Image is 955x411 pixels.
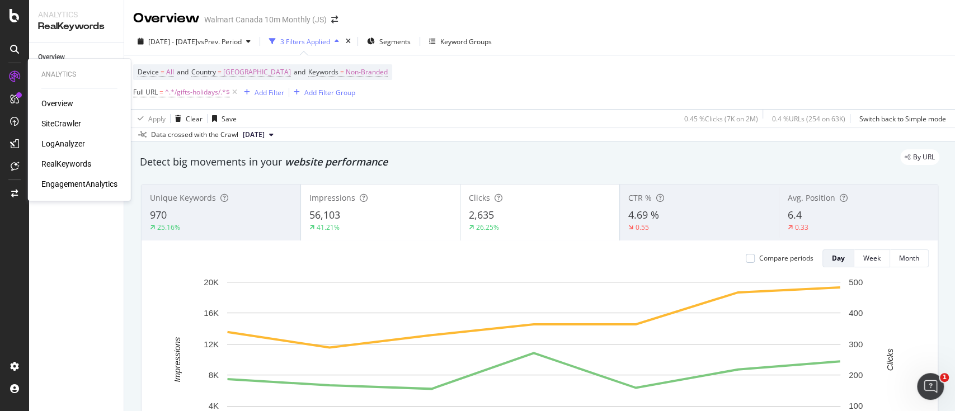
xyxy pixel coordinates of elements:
[209,401,219,410] text: 4K
[628,208,659,221] span: 4.69 %
[379,37,411,46] span: Segments
[628,192,652,203] span: CTR %
[223,64,291,80] span: [GEOGRAPHIC_DATA]
[208,110,237,127] button: Save
[331,16,338,23] div: arrow-right-arrow-left
[940,373,949,382] span: 1
[204,14,327,25] div: Walmart Canada 10m Monthly (JS)
[855,110,946,127] button: Switch back to Simple mode
[425,32,496,50] button: Keyword Groups
[849,308,863,318] text: 400
[280,37,330,46] div: 3 Filters Applied
[849,370,863,380] text: 200
[133,110,166,127] button: Apply
[890,249,929,267] button: Month
[822,249,854,267] button: Day
[885,348,895,370] text: Clicks
[636,223,649,232] div: 0.55
[854,249,890,267] button: Week
[243,130,265,140] span: 2025 Sep. 5th
[161,67,164,77] span: =
[150,192,216,203] span: Unique Keywords
[222,114,237,124] div: Save
[832,253,845,263] div: Day
[795,223,808,232] div: 0.33
[138,67,159,77] span: Device
[218,67,222,77] span: =
[255,88,284,97] div: Add Filter
[151,130,238,140] div: Data crossed with the Crawl
[788,192,835,203] span: Avg. Position
[41,98,73,109] a: Overview
[363,32,415,50] button: Segments
[186,114,203,124] div: Clear
[900,149,939,165] div: legacy label
[469,208,494,221] span: 2,635
[41,158,91,169] a: RealKeywords
[440,37,492,46] div: Keyword Groups
[41,138,85,149] a: LogAnalyzer
[309,192,355,203] span: Impressions
[788,208,802,221] span: 6.4
[38,51,65,63] div: Overview
[204,277,219,287] text: 20K
[239,86,284,99] button: Add Filter
[165,84,230,100] span: ^.*/gifts-holidays/.*$
[863,253,881,263] div: Week
[159,87,163,97] span: =
[913,154,935,160] span: By URL
[304,88,355,97] div: Add Filter Group
[476,223,499,232] div: 26.25%
[346,64,388,80] span: Non-Branded
[317,223,340,232] div: 41.21%
[38,51,116,63] a: Overview
[157,223,180,232] div: 25.16%
[772,114,845,124] div: 0.4 % URLs ( 254 on 63K )
[344,36,353,47] div: times
[133,9,200,28] div: Overview
[204,308,219,318] text: 16K
[41,70,117,79] div: Analytics
[133,32,255,50] button: [DATE] - [DATE]vsPrev. Period
[849,277,863,287] text: 500
[917,373,944,400] iframe: Intercom live chat
[849,339,863,349] text: 300
[177,67,189,77] span: and
[209,370,219,380] text: 8K
[238,128,278,141] button: [DATE]
[133,87,158,97] span: Full URL
[469,192,490,203] span: Clicks
[38,20,115,33] div: RealKeywords
[308,67,338,77] span: Keywords
[41,118,81,129] a: SiteCrawler
[204,339,219,349] text: 12K
[340,67,344,77] span: =
[859,114,946,124] div: Switch back to Simple mode
[148,37,197,46] span: [DATE] - [DATE]
[172,337,182,382] text: Impressions
[849,401,863,410] text: 100
[684,114,758,124] div: 0.45 % Clicks ( 7K on 2M )
[265,32,344,50] button: 3 Filters Applied
[38,9,115,20] div: Analytics
[309,208,340,221] span: 56,103
[148,114,166,124] div: Apply
[289,86,355,99] button: Add Filter Group
[166,64,174,80] span: All
[41,178,117,190] a: EngagementAnalytics
[197,37,242,46] span: vs Prev. Period
[171,110,203,127] button: Clear
[294,67,305,77] span: and
[150,208,167,221] span: 970
[899,253,919,263] div: Month
[191,67,216,77] span: Country
[759,253,813,263] div: Compare periods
